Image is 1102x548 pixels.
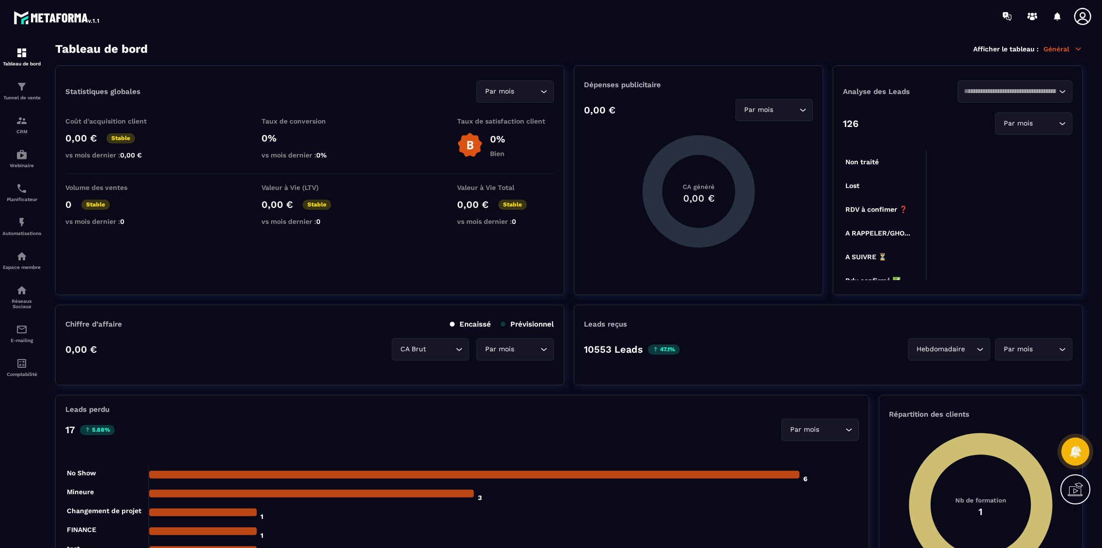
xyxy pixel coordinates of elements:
p: Chiffre d’affaire [65,320,122,329]
div: Search for option [995,112,1072,135]
div: Search for option [735,99,813,121]
span: 0 [120,218,124,225]
span: Par mois [788,424,821,435]
p: Planificateur [2,197,41,202]
p: Leads reçus [584,320,627,329]
span: 0,00 € [120,151,142,159]
p: 17 [65,424,75,436]
img: automations [16,217,28,228]
p: Comptabilité [2,372,41,377]
span: Par mois [1001,344,1035,355]
input: Search for option [516,86,538,97]
p: Stable [498,200,527,210]
p: Leads perdu [65,405,109,414]
p: 0,00 € [584,104,615,116]
div: Search for option [781,419,859,441]
span: Par mois [1001,118,1035,129]
a: emailemailE-mailing [2,316,41,350]
p: 0% [261,132,358,144]
span: Par mois [742,105,775,115]
p: vs mois dernier : [261,151,358,159]
p: vs mois dernier : [65,218,162,225]
p: Stable [303,200,331,210]
p: Valeur à Vie Total [457,184,554,191]
a: social-networksocial-networkRéseaux Sociaux [2,277,41,316]
tspan: FINANCE [67,526,96,533]
img: formation [16,81,28,93]
p: Statistiques globales [65,87,140,96]
p: 0,00 € [65,132,97,144]
p: Tunnel de vente [2,95,41,100]
a: automationsautomationsAutomatisations [2,209,41,243]
p: 0% [490,133,505,145]
p: Taux de satisfaction client [457,117,554,125]
img: email [16,324,28,335]
tspan: Changement de projet [67,507,141,515]
input: Search for option [821,424,843,435]
p: 0,00 € [65,344,97,355]
p: 10553 Leads [584,344,643,355]
p: vs mois dernier : [261,218,358,225]
div: Search for option [995,338,1072,360]
p: Webinaire [2,163,41,168]
p: Valeur à Vie (LTV) [261,184,358,191]
p: 0 [65,199,72,210]
img: formation [16,47,28,59]
p: Espace membre [2,265,41,270]
input: Search for option [967,344,974,355]
div: Search for option [908,338,990,360]
input: Search for option [964,86,1056,97]
input: Search for option [516,344,538,355]
input: Search for option [428,344,453,355]
p: 47.1% [648,344,680,355]
p: Prévisionnel [501,320,554,329]
p: Volume des ventes [65,184,162,191]
p: 0,00 € [261,199,293,210]
p: 5.88% [80,425,115,435]
span: Hebdomadaire [914,344,967,355]
p: Stable [107,133,135,143]
p: Tableau de bord [2,61,41,66]
tspan: A RAPPELER/GHO... [845,229,910,237]
p: Taux de conversion [261,117,358,125]
tspan: Non traité [845,158,879,166]
p: vs mois dernier : [457,218,554,225]
input: Search for option [1035,118,1056,129]
a: formationformationTableau de bord [2,40,41,74]
a: accountantaccountantComptabilité [2,350,41,384]
a: automationsautomationsEspace membre [2,243,41,277]
img: logo [14,9,101,26]
input: Search for option [775,105,797,115]
img: b-badge-o.b3b20ee6.svg [457,132,483,158]
h3: Tableau de bord [55,42,148,56]
img: automations [16,251,28,262]
p: Dépenses publicitaire [584,80,813,89]
span: Par mois [483,86,516,97]
span: 0 [512,218,516,225]
p: 0,00 € [457,199,489,210]
span: Par mois [483,344,516,355]
p: Analyse des Leads [843,87,958,96]
a: automationsautomationsWebinaire [2,141,41,175]
a: formationformationTunnel de vente [2,74,41,108]
img: formation [16,115,28,126]
p: Afficher le tableau : [973,45,1039,53]
tspan: A SUIVRE ⏳ [845,253,887,261]
img: scheduler [16,183,28,194]
tspan: Lost [845,182,859,189]
p: Automatisations [2,231,41,236]
tspan: RDV à confimer ❓ [845,205,908,214]
tspan: No Show [67,469,96,477]
a: schedulerschedulerPlanificateur [2,175,41,209]
div: Search for option [958,80,1072,103]
div: Search for option [392,338,469,360]
div: Search for option [476,338,554,360]
p: Stable [81,200,110,210]
input: Search for option [1035,344,1056,355]
tspan: Rdv confirmé ✅ [845,277,901,285]
p: Coût d'acquisition client [65,117,162,125]
span: CA Brut [398,344,428,355]
p: E-mailing [2,338,41,343]
img: accountant [16,358,28,369]
p: vs mois dernier : [65,151,162,159]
